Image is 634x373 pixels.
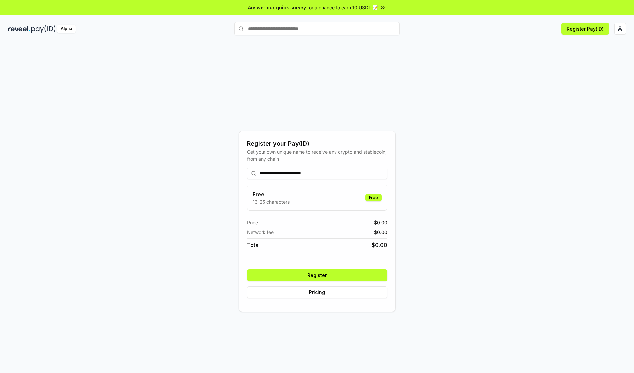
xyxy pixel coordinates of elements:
[248,4,306,11] span: Answer our quick survey
[247,241,260,249] span: Total
[561,23,609,35] button: Register Pay(ID)
[307,4,378,11] span: for a chance to earn 10 USDT 📝
[374,219,387,226] span: $ 0.00
[253,190,290,198] h3: Free
[372,241,387,249] span: $ 0.00
[253,198,290,205] p: 13-25 characters
[31,25,56,33] img: pay_id
[247,219,258,226] span: Price
[247,139,387,148] div: Register your Pay(ID)
[247,229,274,236] span: Network fee
[365,194,382,201] div: Free
[247,269,387,281] button: Register
[247,148,387,162] div: Get your own unique name to receive any crypto and stablecoin, from any chain
[374,229,387,236] span: $ 0.00
[57,25,76,33] div: Alpha
[8,25,30,33] img: reveel_dark
[247,286,387,298] button: Pricing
